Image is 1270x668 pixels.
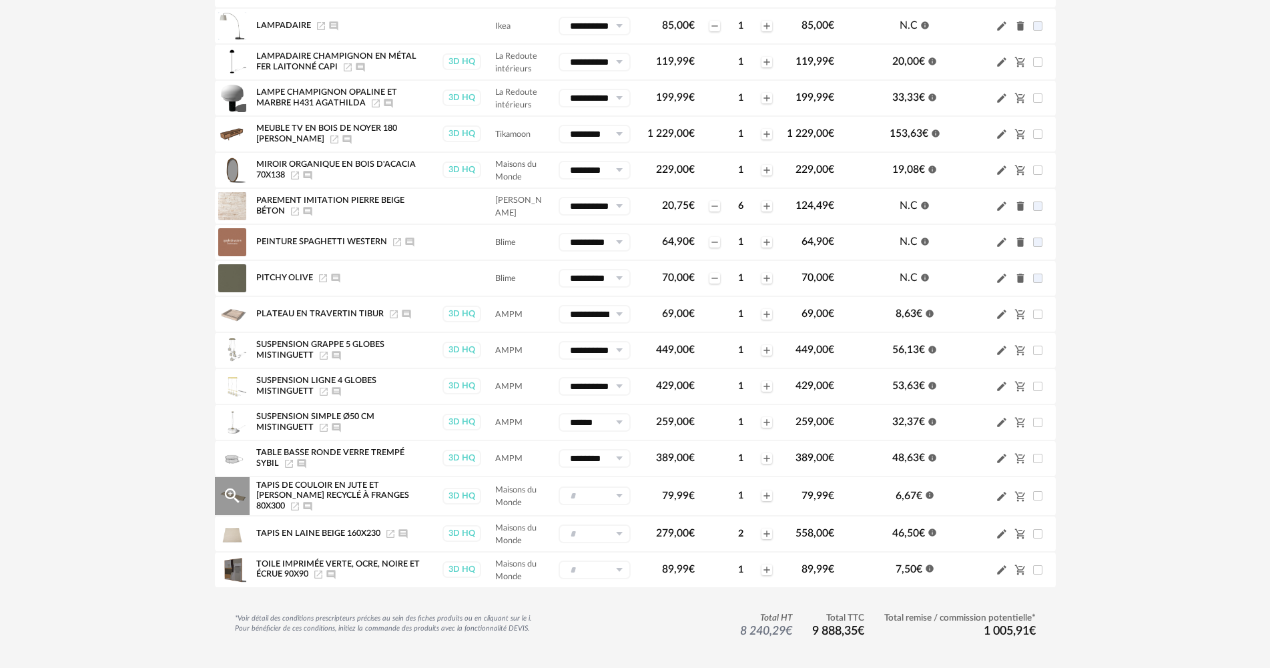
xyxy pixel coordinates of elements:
[495,454,523,462] span: AMPM
[928,379,937,390] span: Information icon
[916,490,922,501] span: €
[290,171,300,179] span: Launch icon
[559,161,631,180] div: Sélectionner un groupe
[318,351,329,359] a: Launch icon
[761,309,772,320] span: Plus icon
[828,20,834,31] span: €
[290,207,300,215] span: Launch icon
[721,236,760,248] div: 1
[896,490,922,501] span: 6,67
[495,22,511,30] span: Ikea
[495,238,516,246] span: Blime
[559,305,631,324] div: Sélectionner un groupe
[656,344,695,355] span: 449,00
[1014,92,1026,103] span: Cart Minus icon
[256,412,374,431] span: Suspension Simple Ø50 Cm Mistinguett
[342,63,353,71] a: Launch icon
[313,570,324,578] span: Launch icon
[398,529,408,537] span: Ajouter un commentaire
[256,340,384,359] span: Suspension Grappe 5 Globes Mistinguett
[442,525,481,542] div: 3D HQ
[656,56,695,67] span: 119,99
[925,489,934,500] span: Information icon
[218,556,246,584] img: Product pack shot
[761,417,772,428] span: Plus icon
[796,200,834,211] span: 124,49
[218,12,246,40] img: Product pack shot
[1014,272,1026,284] span: Delete icon
[559,413,631,432] div: Sélectionner un groupe
[302,502,313,510] span: Ajouter un commentaire
[996,490,1008,503] span: Pencil icon
[928,55,937,65] span: Information icon
[721,164,760,176] div: 1
[761,21,772,31] span: Plus icon
[919,92,925,103] span: €
[442,306,482,322] a: 3D HQ
[495,418,523,426] span: AMPM
[442,53,481,70] div: 3D HQ
[689,272,695,283] span: €
[996,19,1008,32] span: Pencil icon
[442,378,481,394] div: 3D HQ
[495,274,516,282] span: Blime
[296,459,307,467] span: Ajouter un commentaire
[919,56,925,67] span: €
[284,459,294,467] a: Launch icon
[689,452,695,463] span: €
[559,341,631,360] div: Sélectionner un groupe
[996,452,1008,464] span: Pencil icon
[331,423,342,431] span: Ajouter un commentaire
[656,380,695,391] span: 429,00
[318,423,329,431] span: Launch icon
[828,528,834,539] span: €
[218,120,246,148] img: Product pack shot
[662,308,695,319] span: 69,00
[1014,200,1026,212] span: Delete icon
[721,308,760,320] div: 1
[721,490,760,502] div: 1
[919,416,925,427] span: €
[1014,416,1026,427] span: Cart Minus icon
[370,99,381,107] a: Launch icon
[218,300,246,328] img: Product pack shot
[495,130,531,138] span: Tikamoon
[996,272,1008,284] span: Pencil icon
[662,272,695,283] span: 70,00
[787,128,834,139] span: 1 229,00
[559,125,631,143] div: Sélectionner un groupe
[383,99,394,107] span: Ajouter un commentaire
[442,161,482,178] a: 3D HQ
[404,238,415,246] span: Ajouter un commentaire
[828,92,834,103] span: €
[1014,128,1026,139] span: Cart Minus icon
[900,272,918,283] span: N.C
[331,387,342,395] span: Ajouter un commentaire
[828,490,834,501] span: €
[256,88,397,107] span: Lampe Champignon Opaline Et Marbre H431 Agathilda
[559,269,631,288] div: Sélectionner un groupe
[802,236,834,247] span: 64,90
[689,92,695,103] span: €
[919,528,925,539] span: €
[442,306,481,322] div: 3D HQ
[928,163,937,174] span: Information icon
[442,414,482,430] a: 3D HQ
[218,156,246,184] img: Product pack shot
[721,416,760,428] div: 1
[892,380,925,391] span: 53,63
[256,52,416,71] span: Lampadaire Champignon En Métal Fer Laitonné Capi
[442,378,482,394] a: 3D HQ
[796,452,834,463] span: 389,00
[495,52,537,73] span: La Redoute intérieurs
[442,525,482,542] a: 3D HQ
[442,161,481,178] div: 3D HQ
[1014,452,1026,463] span: Cart Minus icon
[256,481,409,510] span: Tapis de couloir en jute et [PERSON_NAME] recyclé à franges 80x300
[442,561,481,578] div: 3D HQ
[662,490,695,501] span: 79,99
[442,342,482,358] a: 3D HQ
[916,308,922,319] span: €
